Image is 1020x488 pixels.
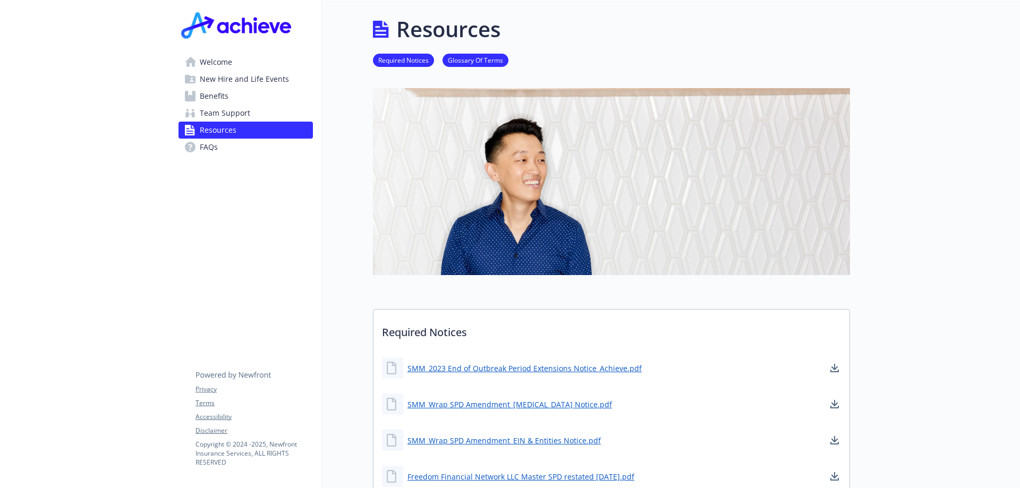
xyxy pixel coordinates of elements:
span: FAQs [200,139,218,156]
a: Privacy [195,384,312,394]
p: Copyright © 2024 - 2025 , Newfront Insurance Services, ALL RIGHTS RESERVED [195,440,312,467]
a: SMM_Wrap SPD Amendment_[MEDICAL_DATA] Notice.pdf [407,399,612,410]
a: Freedom Financial Network LLC Master SPD restated [DATE].pdf [407,471,634,482]
a: Resources [178,122,313,139]
a: Team Support [178,105,313,122]
a: Disclaimer [195,426,312,435]
a: download document [828,470,841,483]
span: Welcome [200,54,232,71]
a: Required Notices [373,55,434,65]
a: SMM_2023 End of Outbreak Period Extensions Notice_Achieve.pdf [407,363,642,374]
h1: Resources [396,13,500,45]
a: Welcome [178,54,313,71]
a: SMM_Wrap SPD Amendment_EIN & Entities Notice.pdf [407,435,601,446]
span: Team Support [200,105,250,122]
a: New Hire and Life Events [178,71,313,88]
a: download document [828,398,841,410]
a: Benefits [178,88,313,105]
span: New Hire and Life Events [200,71,289,88]
a: FAQs [178,139,313,156]
img: resources page banner [373,88,850,275]
span: Benefits [200,88,228,105]
p: Required Notices [373,310,849,349]
a: Glossary Of Terms [443,55,508,65]
a: download document [828,434,841,447]
a: download document [828,362,841,374]
a: Terms [195,398,312,408]
a: Accessibility [195,412,312,422]
span: Resources [200,122,236,139]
